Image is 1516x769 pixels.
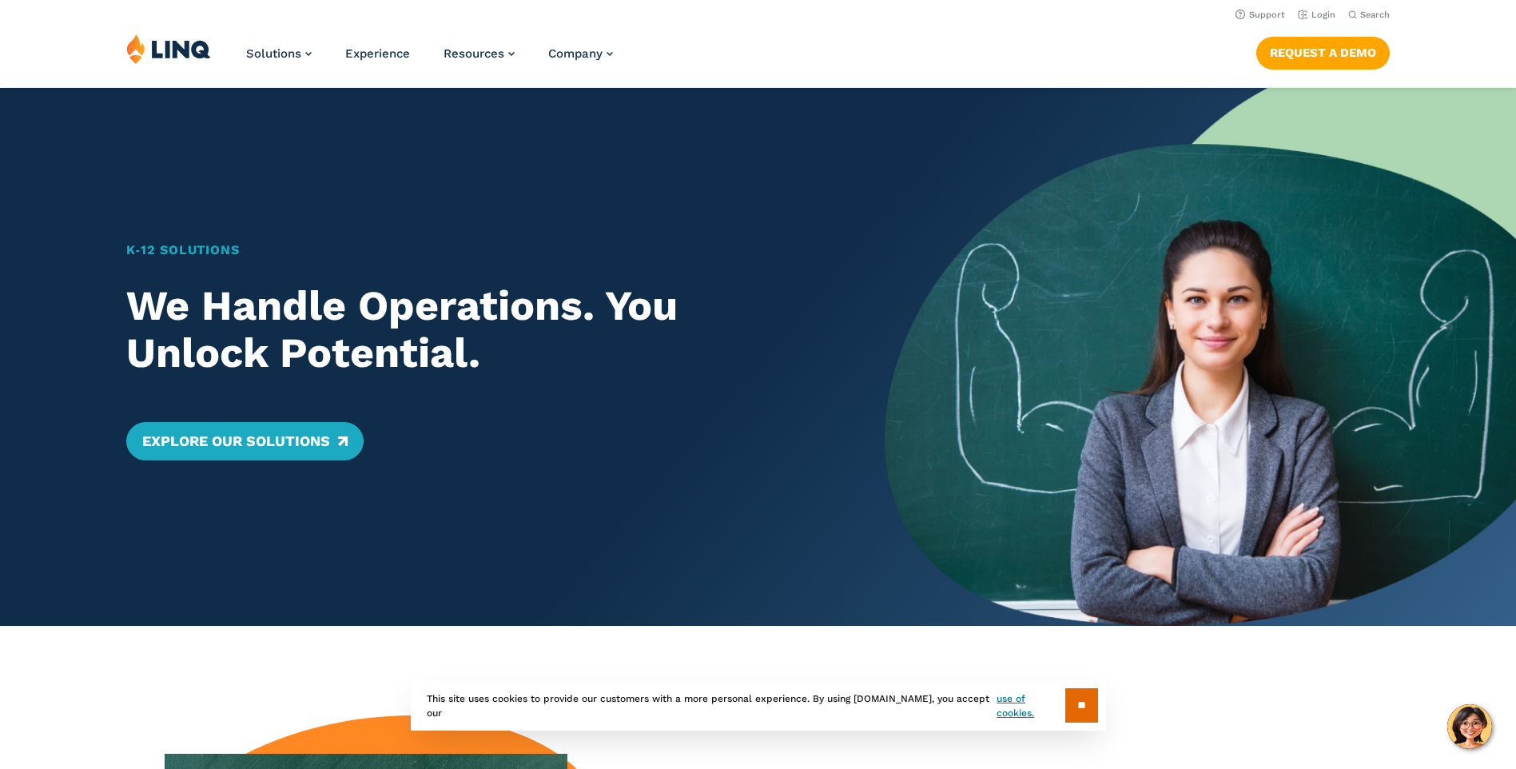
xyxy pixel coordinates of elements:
[1360,10,1390,20] span: Search
[1256,34,1390,69] nav: Button Navigation
[126,34,211,64] img: LINQ | K‑12 Software
[548,46,603,61] span: Company
[126,422,364,460] a: Explore Our Solutions
[126,282,822,378] h2: We Handle Operations. You Unlock Potential.
[548,46,613,61] a: Company
[1348,9,1390,21] button: Open Search Bar
[444,46,515,61] a: Resources
[1447,704,1492,749] button: Hello, have a question? Let’s chat.
[345,46,410,61] a: Experience
[1235,10,1285,20] a: Support
[885,88,1516,626] img: Home Banner
[246,46,301,61] span: Solutions
[997,691,1064,720] a: use of cookies.
[1298,10,1335,20] a: Login
[246,34,613,86] nav: Primary Navigation
[246,46,312,61] a: Solutions
[411,680,1106,731] div: This site uses cookies to provide our customers with a more personal experience. By using [DOMAIN...
[1256,37,1390,69] a: Request a Demo
[444,46,504,61] span: Resources
[126,241,822,260] h1: K‑12 Solutions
